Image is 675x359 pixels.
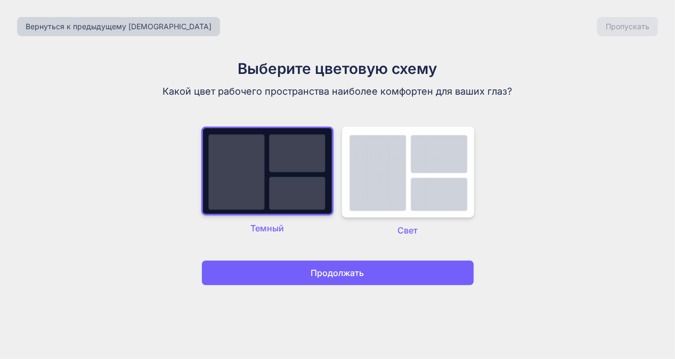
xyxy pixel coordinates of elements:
font: Какой цвет рабочего пространства наиболее комфортен для ваших глаз? [163,86,513,97]
font: Темный [250,223,284,233]
img: темный [342,127,474,218]
font: Продолжать [311,268,364,278]
font: Пропускать [606,22,649,31]
font: Вернуться к предыдущему [DEMOGRAPHIC_DATA] [26,22,212,31]
font: Выберите цветовую схему [238,60,437,78]
img: темный [201,127,334,215]
button: Продолжать [201,260,474,286]
button: Пропускать [597,17,658,36]
font: Свет [398,225,418,236]
button: Вернуться к предыдущему [DEMOGRAPHIC_DATA] [17,17,220,36]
